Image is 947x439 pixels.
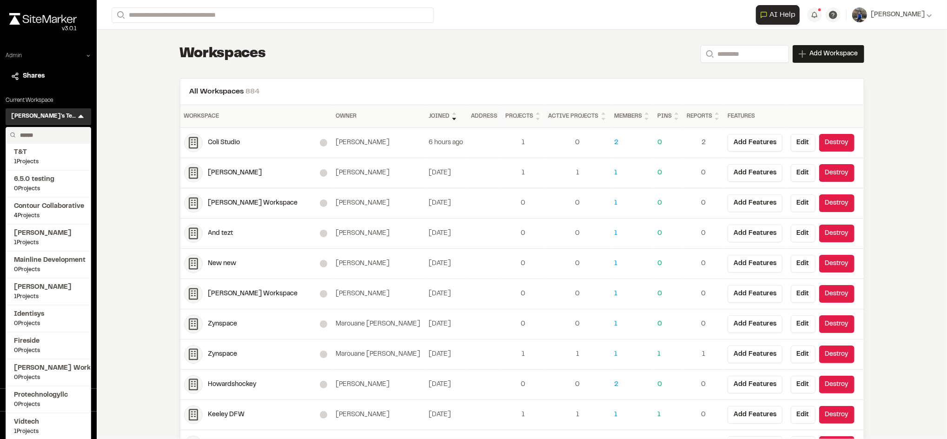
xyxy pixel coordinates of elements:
[791,225,815,242] button: Edit
[184,164,329,182] a: [PERSON_NAME]
[819,346,854,363] button: Destroy
[657,319,680,329] div: 0
[14,185,83,193] span: 0 Projects
[657,111,680,122] div: Pins
[687,168,720,178] div: 0
[505,198,541,208] a: 0
[208,319,320,329] div: Zynspace
[11,71,86,81] a: Shares
[728,285,782,303] button: Add Features
[505,168,541,178] div: 1
[14,417,83,427] span: Vidtech
[791,406,815,424] a: Edit
[687,349,720,359] div: 1
[549,289,607,299] div: 0
[701,45,717,63] button: Search
[728,406,782,424] button: Add Features
[614,410,650,420] div: 1
[614,349,650,359] div: 1
[14,417,83,436] a: Vidtech1Projects
[791,376,815,393] button: Edit
[429,319,464,329] div: August 18, 2025 1:34 PM GMT-3
[614,111,650,122] div: Members
[336,168,422,178] div: [PERSON_NAME]
[657,289,680,299] div: 0
[14,212,83,220] span: 4 Projects
[791,194,815,212] button: Edit
[320,200,327,207] div: No active subscription
[505,410,541,420] div: 1
[14,174,83,193] a: 6.5.0 testing0Projects
[549,379,607,390] div: 0
[728,255,782,273] button: Add Features
[336,228,422,239] div: [PERSON_NAME]
[852,7,867,22] img: User
[791,315,815,333] a: Edit
[819,285,854,303] button: Destroy
[614,319,650,329] a: 1
[687,198,720,208] div: 0
[14,158,83,166] span: 1 Projects
[505,111,541,122] div: Projects
[14,255,83,266] span: Mainline Development
[687,259,720,269] a: 0
[549,259,607,269] a: 0
[505,259,541,269] div: 0
[819,315,854,333] button: Destroy
[549,228,607,239] div: 0
[657,168,680,178] div: 0
[184,224,329,243] a: And tezt
[208,198,320,208] div: janet donnell's Workspace
[687,319,720,329] div: 0
[819,406,854,424] button: Destroy
[14,201,83,220] a: Contour Collaborative4Projects
[14,293,83,301] span: 1 Projects
[687,379,720,390] a: 0
[791,285,815,303] button: Edit
[208,228,320,239] div: And tezt
[320,320,327,328] div: No active subscription
[184,254,329,273] a: New new
[505,228,541,239] div: 0
[657,138,680,148] a: 0
[14,363,83,373] span: [PERSON_NAME] Workspace
[657,349,680,359] a: 1
[614,198,650,208] a: 1
[505,349,541,359] a: 1
[14,427,83,436] span: 1 Projects
[320,351,327,358] div: No active subscription
[728,134,782,152] button: Add Features
[549,349,607,359] a: 1
[184,112,329,120] div: Workspace
[657,259,680,269] a: 0
[11,112,76,121] h3: [PERSON_NAME]'s Test
[657,379,680,390] a: 0
[320,230,327,237] div: No active subscription
[657,228,680,239] div: 0
[687,289,720,299] a: 0
[728,225,782,242] button: Add Features
[9,25,77,33] div: Oh geez...please don't...
[184,285,329,303] a: [PERSON_NAME] Workspace
[728,194,782,212] button: Add Features
[505,289,541,299] a: 0
[614,379,650,390] a: 2
[184,375,329,394] a: Howardshockey
[336,198,422,208] div: [PERSON_NAME]
[320,381,327,388] div: No active subscription
[687,410,720,420] a: 0
[14,147,83,158] span: T&T
[14,346,83,355] span: 0 Projects
[14,390,83,400] span: Protechnologyllc
[6,96,91,105] p: Current Workspace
